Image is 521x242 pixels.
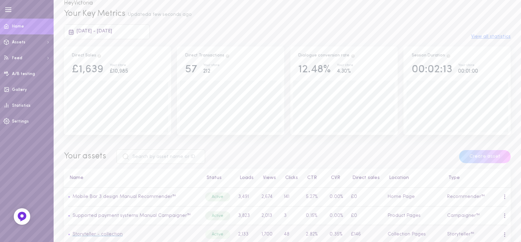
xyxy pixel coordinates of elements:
[259,176,276,180] button: Views
[302,188,325,207] td: 5.27%
[68,232,70,237] span: •
[12,88,27,92] span: Gallery
[412,53,451,59] div: Session Duration
[445,176,460,180] button: Type
[337,67,353,76] div: 4.30%
[347,188,384,207] td: £0
[12,72,35,76] span: A/B testing
[388,194,415,199] span: Home Page
[205,192,230,201] div: Active
[68,194,70,199] span: •
[203,67,220,76] div: 212
[110,67,128,76] div: £10,985
[12,24,24,29] span: Home
[459,150,511,163] button: Create asset
[64,10,125,18] span: Your Key Metrics
[447,232,474,237] span: Storyteller™
[203,64,220,67] div: Your store
[73,194,176,199] a: Mobile Bar 3 design Manual Recommender™
[447,194,485,199] span: Recommender™
[205,230,230,239] div: Active
[458,64,478,67] div: Your store
[325,188,347,207] td: 0.00%
[70,213,191,218] a: Supported payment systems Manual Campaigner™
[68,213,70,218] span: •
[302,206,325,225] td: 0.15%
[17,211,27,222] img: Feedback Button
[110,64,128,67] div: Your store
[64,152,106,160] span: Your assets
[66,176,84,180] button: Name
[347,206,384,225] td: £0
[117,149,205,164] input: Search by asset name or ID
[73,213,191,218] a: Supported payment systems Manual Campaigner™
[282,176,298,180] button: Clicks
[70,232,123,237] a: Storyteller - collection
[388,213,421,218] span: Product Pages
[97,53,102,57] span: Direct Sales are the result of users clicking on a product and then purchasing the exact same pro...
[337,64,353,67] div: Your store
[77,29,112,34] span: [DATE] - [DATE]
[349,176,380,180] button: Direct sales
[12,104,31,108] span: Statistics
[12,119,29,124] span: Settings
[325,206,347,225] td: 0.00%
[304,176,317,180] button: CTR
[351,53,355,57] span: The percentage of users who interacted with one of Dialogue`s assets and ended up purchasing in t...
[280,188,302,207] td: 141
[234,188,257,207] td: 3,491
[72,53,102,59] div: Direct Sales
[185,53,230,59] div: Direct Transactions
[447,213,480,218] span: Campaigner™
[73,232,123,237] a: Storyteller - collection
[128,12,192,17] span: Updated a few seconds ago
[458,67,478,76] div: 00:01:00
[203,176,222,180] button: Status
[298,53,355,59] div: Dialogue conversion rate
[412,64,452,76] div: 00:02:13
[280,206,302,225] td: 3
[70,194,176,199] a: Mobile Bar 3 design Manual Recommender™
[298,64,331,76] div: 12.48%
[185,64,197,76] div: 57
[12,40,25,44] span: Assets
[236,176,254,180] button: Loads
[205,211,230,220] div: Active
[446,53,451,57] span: Track how your session duration increase once users engage with your Assets
[257,188,280,207] td: 2,674
[72,64,103,76] div: £1,639
[225,53,230,57] span: Total transactions from users who clicked on a product through Dialogue assets, and purchased the...
[328,176,340,180] button: CVR
[12,56,22,60] span: Feed
[388,232,426,237] span: Collection Pages
[257,206,280,225] td: 2,013
[471,34,511,39] button: View all statistics
[64,0,93,6] span: Hey Victoria
[234,206,257,225] td: 3,823
[386,176,409,180] button: Location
